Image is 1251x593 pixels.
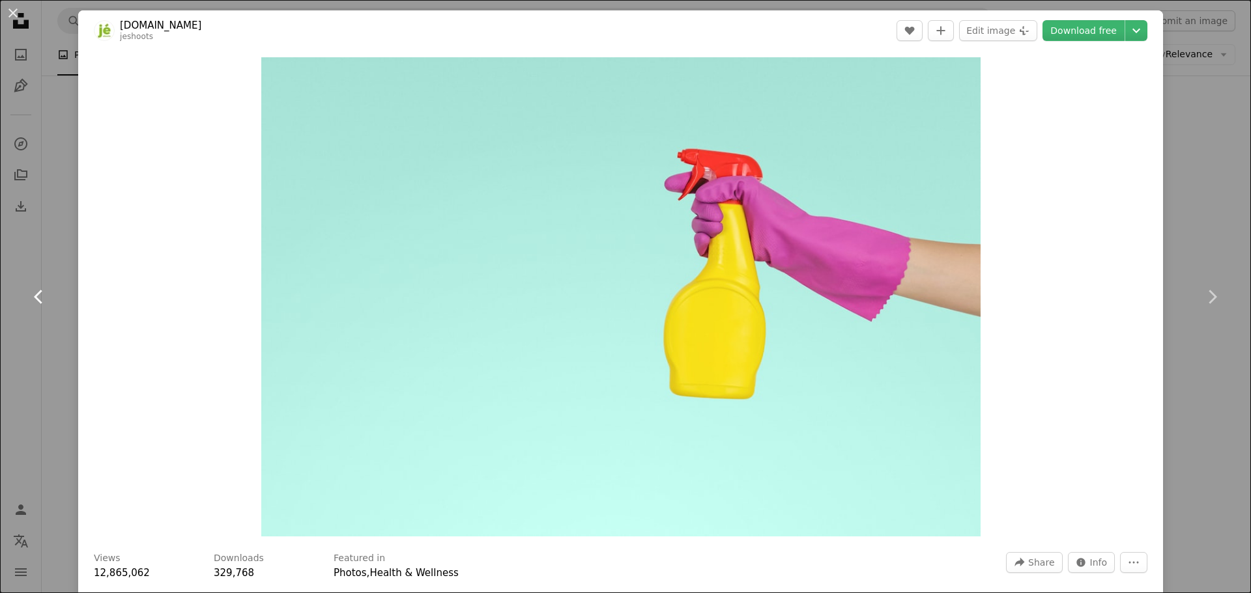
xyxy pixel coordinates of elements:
[120,32,153,41] a: jeshoots
[928,20,954,41] button: Add to Collection
[369,567,458,579] a: Health & Wellness
[94,567,150,579] span: 12,865,062
[334,552,385,565] h3: Featured in
[261,57,981,536] img: person holding yellow plastic spray bottle
[367,567,370,579] span: ,
[1120,552,1147,573] button: More Actions
[1068,552,1115,573] button: Stats about this image
[1173,234,1251,359] a: Next
[120,19,201,32] a: [DOMAIN_NAME]
[261,57,981,536] button: Zoom in on this image
[94,552,121,565] h3: Views
[214,552,264,565] h3: Downloads
[1042,20,1125,41] a: Download free
[334,567,367,579] a: Photos
[1028,553,1054,572] span: Share
[94,20,115,41] img: Go to JESHOOTS.COM's profile
[214,567,254,579] span: 329,768
[1006,552,1062,573] button: Share this image
[897,20,923,41] button: Like
[959,20,1037,41] button: Edit image
[1125,20,1147,41] button: Choose download size
[1090,553,1108,572] span: Info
